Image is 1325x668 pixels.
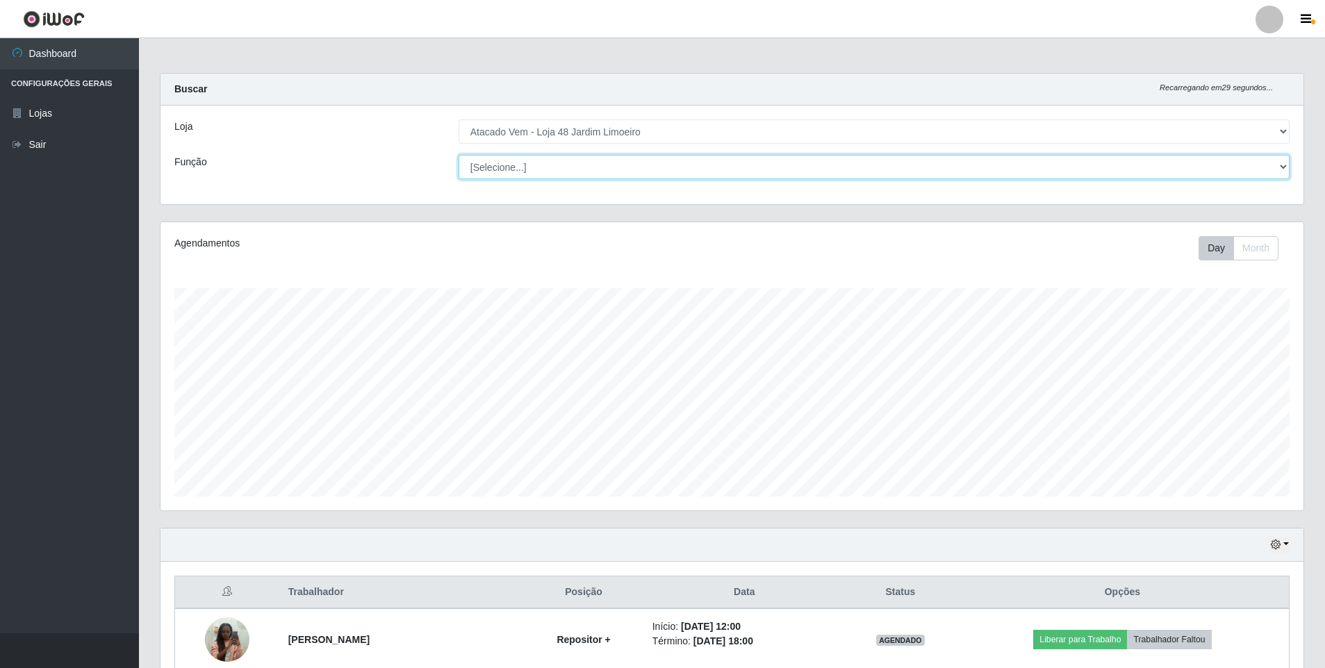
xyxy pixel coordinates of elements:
time: [DATE] 12:00 [681,621,741,632]
div: Agendamentos [174,236,627,251]
strong: Buscar [174,83,207,94]
label: Função [174,155,207,169]
strong: Repositor + [557,634,610,645]
button: Month [1233,236,1278,260]
div: Toolbar with button groups [1199,236,1290,260]
th: Data [644,576,845,609]
button: Trabalhador Faltou [1127,630,1211,649]
li: Término: [652,634,837,649]
th: Opções [956,576,1290,609]
th: Status [845,576,956,609]
label: Loja [174,119,192,134]
button: Day [1199,236,1234,260]
button: Liberar para Trabalho [1033,630,1127,649]
time: [DATE] 18:00 [693,635,753,646]
th: Trabalhador [280,576,524,609]
th: Posição [523,576,643,609]
span: AGENDADO [876,635,925,646]
strong: [PERSON_NAME] [288,634,370,645]
img: CoreUI Logo [23,10,85,28]
li: Início: [652,619,837,634]
div: First group [1199,236,1278,260]
i: Recarregando em 29 segundos... [1160,83,1273,92]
